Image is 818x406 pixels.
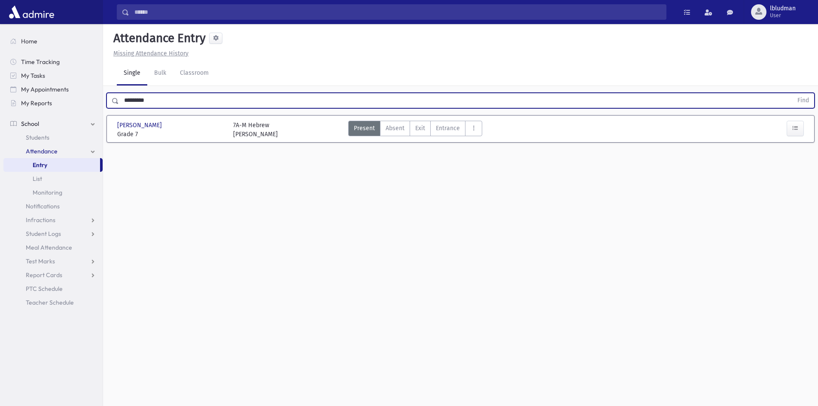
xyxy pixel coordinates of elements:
a: Classroom [173,61,216,85]
a: Bulk [147,61,173,85]
span: Entry [33,161,47,169]
input: Search [129,4,666,20]
span: Meal Attendance [26,244,72,251]
a: PTC Schedule [3,282,103,296]
a: Report Cards [3,268,103,282]
span: Teacher Schedule [26,299,74,306]
span: Grade 7 [117,130,225,139]
a: Students [3,131,103,144]
span: Infractions [26,216,55,224]
button: Find [792,93,814,108]
span: Exit [415,124,425,133]
span: School [21,120,39,128]
a: Meal Attendance [3,241,103,254]
span: User [770,12,796,19]
a: Home [3,34,103,48]
div: 7A-M Hebrew [PERSON_NAME] [233,121,278,139]
span: Entrance [436,124,460,133]
a: Entry [3,158,100,172]
a: Missing Attendance History [110,50,189,57]
span: Notifications [26,202,60,210]
span: Home [21,37,37,45]
a: Time Tracking [3,55,103,69]
a: Attendance [3,144,103,158]
span: My Reports [21,99,52,107]
a: My Appointments [3,82,103,96]
a: School [3,117,103,131]
span: lbludman [770,5,796,12]
a: List [3,172,103,186]
span: My Tasks [21,72,45,79]
a: Single [117,61,147,85]
a: Teacher Schedule [3,296,103,309]
u: Missing Attendance History [113,50,189,57]
a: Test Marks [3,254,103,268]
a: Notifications [3,199,103,213]
span: Absent [386,124,404,133]
a: My Reports [3,96,103,110]
h5: Attendance Entry [110,31,206,46]
span: PTC Schedule [26,285,63,293]
img: AdmirePro [7,3,56,21]
span: Report Cards [26,271,62,279]
div: AttTypes [348,121,482,139]
a: Student Logs [3,227,103,241]
span: List [33,175,42,183]
span: Student Logs [26,230,61,238]
span: Attendance [26,147,58,155]
span: My Appointments [21,85,69,93]
span: Time Tracking [21,58,60,66]
span: Present [354,124,375,133]
a: Infractions [3,213,103,227]
a: My Tasks [3,69,103,82]
a: Monitoring [3,186,103,199]
span: [PERSON_NAME] [117,121,164,130]
span: Students [26,134,49,141]
span: Test Marks [26,257,55,265]
span: Monitoring [33,189,62,196]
